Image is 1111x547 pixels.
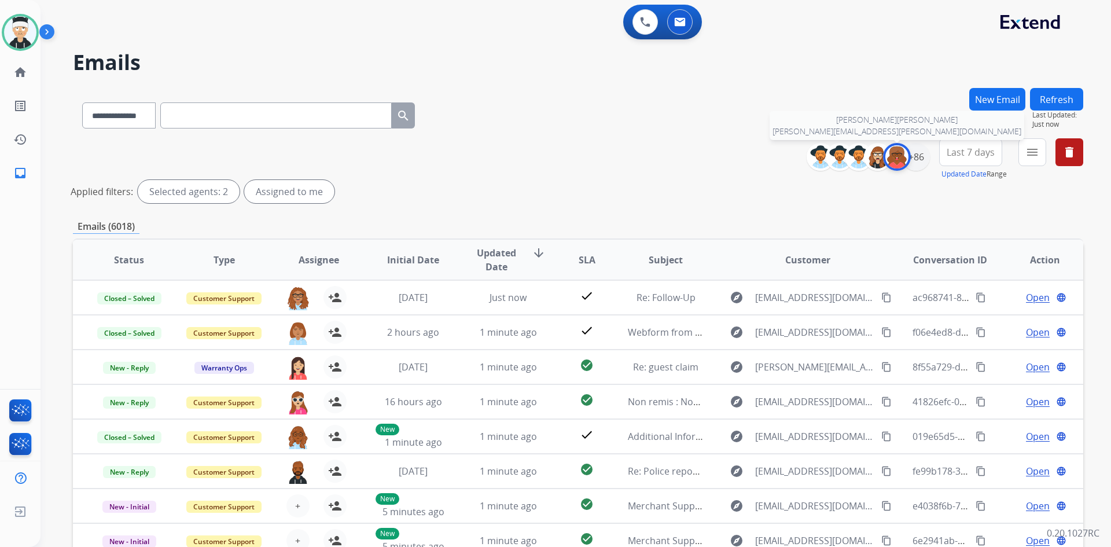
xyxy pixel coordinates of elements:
[913,291,1088,304] span: ac968741-8c78-4ffb-b959-1b16dd2043a1
[286,390,310,414] img: agent-avatar
[480,326,537,339] span: 1 minute ago
[470,246,523,274] span: Updated Date
[580,462,594,476] mat-icon: check_circle
[941,169,1007,179] span: Range
[214,253,235,267] span: Type
[939,138,1002,166] button: Last 7 days
[755,395,874,409] span: [EMAIL_ADDRESS][DOMAIN_NAME]
[1056,362,1066,372] mat-icon: language
[976,535,986,546] mat-icon: content_copy
[881,292,892,303] mat-icon: content_copy
[897,114,958,125] span: [PERSON_NAME]
[299,253,339,267] span: Assignee
[637,291,696,304] span: Re: Follow-Up
[102,501,156,513] span: New - Initial
[913,361,1088,373] span: 8f55a729-d703-49d8-a2fe-e361821448b1
[97,431,161,443] span: Closed – Solved
[976,501,986,511] mat-icon: content_copy
[580,393,594,407] mat-icon: check_circle
[194,362,254,374] span: Warranty Ops
[97,327,161,339] span: Closed – Solved
[633,361,698,373] span: Re: guest claim
[103,362,156,374] span: New - Reply
[755,360,874,374] span: [PERSON_NAME][EMAIL_ADDRESS][PERSON_NAME][DOMAIN_NAME]
[286,321,310,345] img: agent-avatar
[186,397,262,409] span: Customer Support
[480,534,537,547] span: 1 minute ago
[836,114,897,125] span: [PERSON_NAME]
[976,431,986,442] mat-icon: content_copy
[1026,291,1050,304] span: Open
[580,532,594,546] mat-icon: check_circle
[976,327,986,337] mat-icon: content_copy
[881,327,892,337] mat-icon: content_copy
[976,292,986,303] mat-icon: content_copy
[13,133,27,146] mat-icon: history
[730,464,744,478] mat-icon: explore
[881,501,892,511] mat-icon: content_copy
[1030,88,1083,111] button: Refresh
[103,397,156,409] span: New - Reply
[286,286,310,310] img: agent-avatar
[328,464,342,478] mat-icon: person_add
[1056,501,1066,511] mat-icon: language
[1032,120,1083,129] span: Just now
[941,170,987,179] button: Updated Date
[947,150,995,155] span: Last 7 days
[186,292,262,304] span: Customer Support
[480,465,537,478] span: 1 minute ago
[328,499,342,513] mat-icon: person_add
[730,395,744,409] mat-icon: explore
[1056,466,1066,476] mat-icon: language
[913,326,1086,339] span: f06e4ed8-d866-4210-8644-c08ca48967f4
[385,395,442,408] span: 16 hours ago
[376,528,399,539] p: New
[376,424,399,435] p: New
[286,425,310,449] img: agent-avatar
[73,51,1083,74] h2: Emails
[730,429,744,443] mat-icon: explore
[913,534,1089,547] span: 6e2941ab-ee1c-4333-a47a-739167f3de72
[580,289,594,303] mat-icon: check
[649,253,683,267] span: Subject
[480,361,537,373] span: 1 minute ago
[480,395,537,408] span: 1 minute ago
[1062,145,1076,159] mat-icon: delete
[881,362,892,372] mat-icon: content_copy
[730,291,744,304] mat-icon: explore
[328,395,342,409] mat-icon: person_add
[628,326,890,339] span: Webform from [EMAIL_ADDRESS][DOMAIN_NAME] on [DATE]
[1026,429,1050,443] span: Open
[580,324,594,337] mat-icon: check
[399,361,428,373] span: [DATE]
[244,180,334,203] div: Assigned to me
[71,185,133,199] p: Applied filters:
[1056,292,1066,303] mat-icon: language
[13,166,27,180] mat-icon: inbox
[1056,327,1066,337] mat-icon: language
[730,499,744,513] mat-icon: explore
[399,465,428,478] span: [DATE]
[580,497,594,511] mat-icon: check_circle
[785,253,830,267] span: Customer
[772,126,1021,137] span: [PERSON_NAME][EMAIL_ADDRESS][PERSON_NAME][DOMAIN_NAME]
[13,99,27,113] mat-icon: list_alt
[1056,535,1066,546] mat-icon: language
[976,362,986,372] mat-icon: content_copy
[755,325,874,339] span: [EMAIL_ADDRESS][DOMAIN_NAME]
[382,505,444,518] span: 5 minutes ago
[480,500,537,512] span: 1 minute ago
[913,465,1087,478] span: fe99b178-3dac-4d86-98f7-25b2232596c9
[387,253,439,267] span: Initial Date
[755,464,874,478] span: [EMAIL_ADDRESS][DOMAIN_NAME]
[286,494,310,517] button: +
[376,493,399,505] p: New
[755,429,874,443] span: [EMAIL_ADDRESS][DOMAIN_NAME]
[396,109,410,123] mat-icon: search
[913,395,1086,408] span: 41826efc-0c7a-422a-b890-aca6ec64991c
[186,466,262,478] span: Customer Support
[399,291,428,304] span: [DATE]
[103,466,156,478] span: New - Reply
[628,500,956,512] span: Merchant Support #659354: How would you rate the support you received?
[73,219,139,234] p: Emails (6018)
